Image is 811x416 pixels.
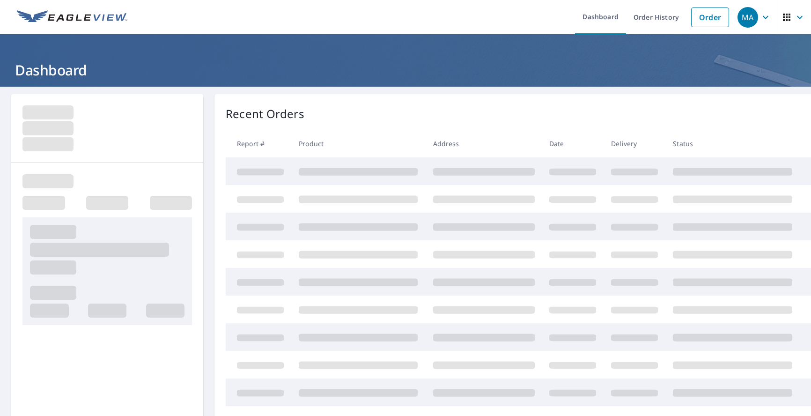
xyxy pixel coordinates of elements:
a: Order [691,7,729,27]
th: Delivery [604,130,665,157]
img: EV Logo [17,10,127,24]
th: Date [542,130,604,157]
th: Address [426,130,542,157]
div: MA [737,7,758,28]
h1: Dashboard [11,60,800,80]
th: Product [291,130,425,157]
th: Report # [226,130,291,157]
p: Recent Orders [226,105,304,122]
th: Status [665,130,800,157]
